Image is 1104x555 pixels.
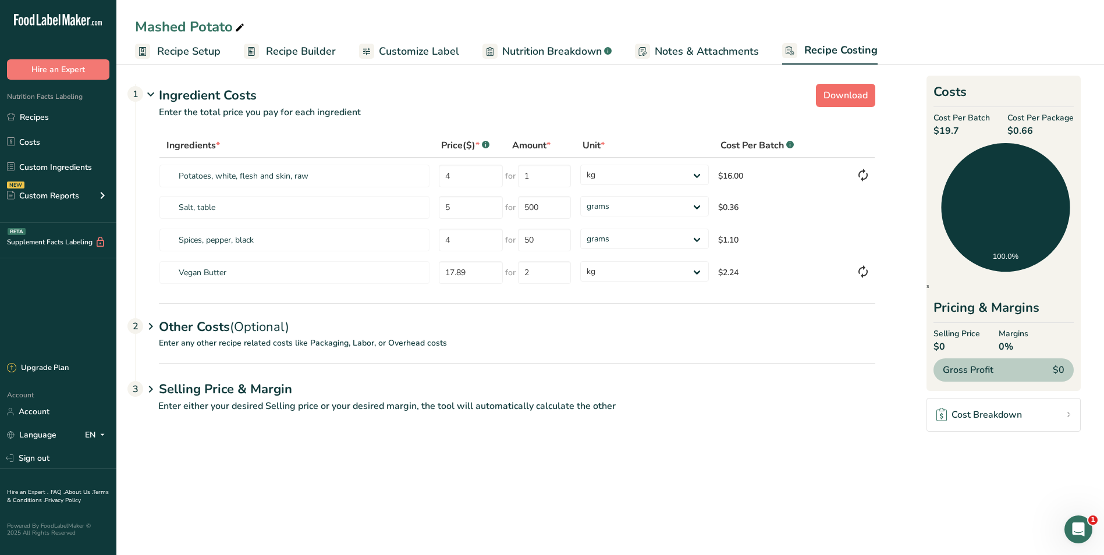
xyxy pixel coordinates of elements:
[7,425,56,445] a: Language
[512,138,551,152] span: Amount
[441,138,489,152] div: Price($)
[583,138,605,152] span: Unit
[502,44,602,59] span: Nutrition Breakdown
[85,428,109,442] div: EN
[266,44,336,59] span: Recipe Builder
[933,124,990,138] span: $19.7
[943,363,993,377] span: Gross Profit
[713,223,851,256] td: $1.10
[157,44,221,59] span: Recipe Setup
[933,83,1074,107] h2: Costs
[816,84,875,107] button: Download
[135,16,247,37] div: Mashed Potato
[999,340,1028,354] span: 0%
[159,303,875,337] div: Other Costs
[7,488,109,504] a: Terms & Conditions .
[244,38,336,65] a: Recipe Builder
[804,42,878,58] span: Recipe Costing
[7,362,69,374] div: Upgrade Plan
[127,86,143,102] div: 1
[713,256,851,289] td: $2.24
[505,170,516,182] span: for
[136,337,875,363] p: Enter any other recipe related costs like Packaging, Labor, or Overhead costs
[7,182,24,188] div: NEW
[159,380,875,399] h1: Selling Price & Margin
[135,38,221,65] a: Recipe Setup
[713,191,851,223] td: $0.36
[51,488,65,496] a: FAQ .
[159,86,875,105] div: Ingredient Costs
[135,399,875,427] p: Enter either your desired Selling price or your desired margin, the tool will automatically calcu...
[482,38,612,65] a: Nutrition Breakdown
[65,488,93,496] a: About Us .
[1053,363,1064,377] span: $0
[7,488,48,496] a: Hire an Expert .
[936,408,1022,422] div: Cost Breakdown
[379,44,459,59] span: Customize Label
[635,38,759,65] a: Notes & Attachments
[999,328,1028,340] span: Margins
[713,158,851,191] td: $16.00
[166,138,220,152] span: Ingredients
[933,298,1074,323] div: Pricing & Margins
[127,381,143,397] div: 3
[505,201,516,214] span: for
[8,228,26,235] div: BETA
[127,318,143,334] div: 2
[1064,515,1092,543] iframe: Intercom live chat
[359,38,459,65] a: Customize Label
[45,496,81,504] a: Privacy Policy
[926,398,1081,432] a: Cost Breakdown
[505,266,516,279] span: for
[933,328,980,340] span: Selling Price
[1007,124,1074,138] span: $0.66
[933,112,990,124] span: Cost Per Batch
[720,138,784,152] span: Cost Per Batch
[7,190,79,202] div: Custom Reports
[230,318,289,336] span: (Optional)
[7,59,109,80] button: Hire an Expert
[136,105,875,133] p: Enter the total price you pay for each ingredient
[655,44,759,59] span: Notes & Attachments
[782,37,878,65] a: Recipe Costing
[1007,112,1074,124] span: Cost Per Package
[1088,515,1098,525] span: 1
[894,283,929,289] span: Ingredients
[7,522,109,536] div: Powered By FoodLabelMaker © 2025 All Rights Reserved
[505,234,516,246] span: for
[823,88,868,102] span: Download
[933,340,980,354] span: $0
